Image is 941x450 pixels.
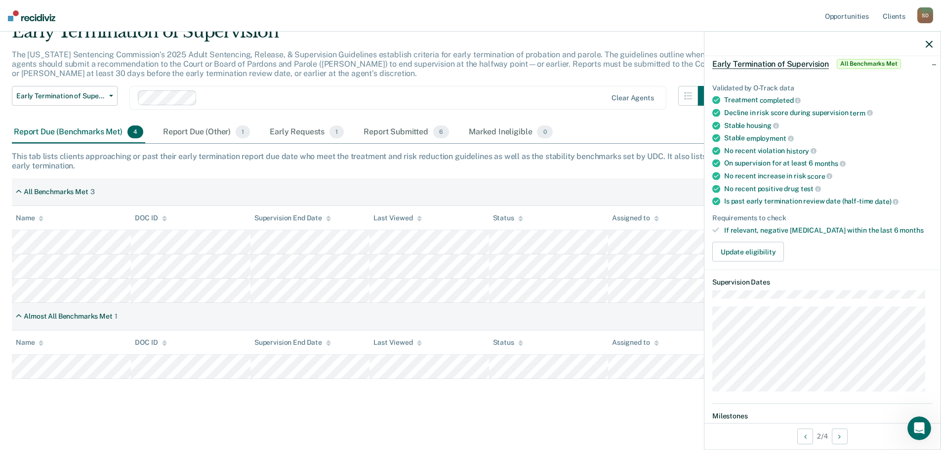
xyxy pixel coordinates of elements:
[236,125,250,138] span: 1
[8,10,55,21] img: Recidiviz
[801,185,821,193] span: test
[135,338,166,347] div: DOC ID
[493,214,523,222] div: Status
[724,226,933,234] div: If relevant, negative [MEDICAL_DATA] within the last 6
[786,147,817,155] span: history
[161,122,252,143] div: Report Due (Other)
[12,22,718,50] div: Early Termination of Supervision
[16,92,105,100] span: Early Termination of Supervision
[724,146,933,155] div: No recent violation
[724,109,933,118] div: Decline in risk score during supervision
[373,338,421,347] div: Last Viewed
[612,214,658,222] div: Assigned to
[254,338,331,347] div: Supervision End Date
[127,125,143,138] span: 4
[612,94,654,102] div: Clear agents
[724,96,933,105] div: Treatment
[712,412,933,420] dt: Milestones
[900,226,923,234] span: months
[724,159,933,168] div: On supervision for at least 6
[832,428,848,444] button: Next Opportunity
[704,423,941,449] div: 2 / 4
[712,59,829,69] span: Early Termination of Supervision
[433,125,449,138] span: 6
[815,160,846,167] span: months
[807,172,832,180] span: score
[12,122,145,143] div: Report Due (Benchmarks Met)
[16,338,43,347] div: Name
[724,197,933,206] div: Is past early termination review date (half-time
[837,59,901,69] span: All Benchmarks Met
[12,50,715,78] p: The [US_STATE] Sentencing Commission’s 2025 Adult Sentencing, Release, & Supervision Guidelines e...
[90,188,95,196] div: 3
[135,214,166,222] div: DOC ID
[850,109,872,117] span: term
[704,48,941,80] div: Early Termination of SupervisionAll Benchmarks Met
[254,214,331,222] div: Supervision End Date
[712,278,933,286] dt: Supervision Dates
[746,122,779,129] span: housing
[362,122,451,143] div: Report Submitted
[537,125,552,138] span: 0
[917,7,933,23] div: S D
[24,188,88,196] div: All Benchmarks Met
[724,184,933,193] div: No recent positive drug
[612,338,658,347] div: Assigned to
[797,428,813,444] button: Previous Opportunity
[760,96,801,104] span: completed
[268,122,346,143] div: Early Requests
[907,416,931,440] iframe: Intercom live chat
[493,338,523,347] div: Status
[373,214,421,222] div: Last Viewed
[724,121,933,130] div: Stable
[16,214,43,222] div: Name
[746,134,793,142] span: employment
[712,242,784,262] button: Update eligibility
[329,125,344,138] span: 1
[115,312,118,321] div: 1
[712,213,933,222] div: Requirements to check
[712,83,933,92] div: Validated by O-Track data
[12,152,929,170] div: This tab lists clients approaching or past their early termination report due date who meet the t...
[467,122,555,143] div: Marked Ineligible
[724,172,933,181] div: No recent increase in risk
[724,134,933,143] div: Stable
[24,312,113,321] div: Almost All Benchmarks Met
[875,198,899,205] span: date)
